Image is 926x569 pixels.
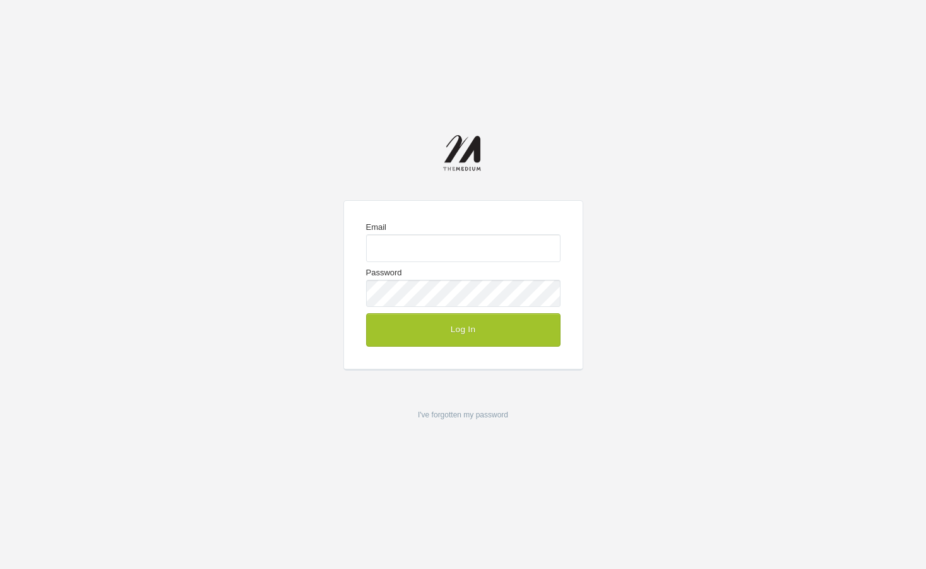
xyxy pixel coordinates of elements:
input: Email [366,234,561,261]
button: Log In [366,313,561,346]
label: Password [366,268,561,307]
img: themediumnet-logo_20140702131735.png [443,135,483,173]
label: Email [366,223,561,261]
a: I've forgotten my password [418,410,508,419]
input: Password [366,280,561,307]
